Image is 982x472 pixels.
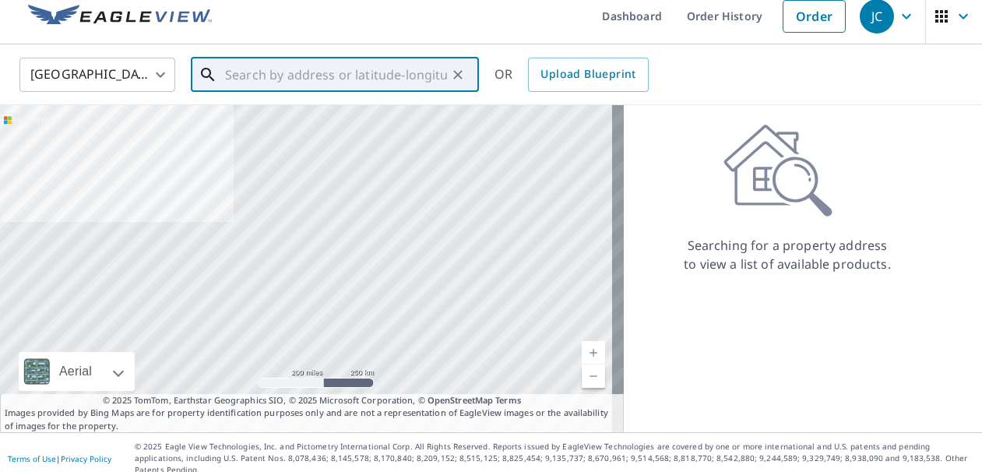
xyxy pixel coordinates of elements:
[582,365,605,388] a: Current Level 5, Zoom Out
[683,236,892,273] p: Searching for a property address to view a list of available products.
[428,394,493,406] a: OpenStreetMap
[28,5,212,28] img: EV Logo
[495,394,521,406] a: Terms
[19,53,175,97] div: [GEOGRAPHIC_DATA]
[61,453,111,464] a: Privacy Policy
[540,65,635,84] span: Upload Blueprint
[19,352,135,391] div: Aerial
[447,64,469,86] button: Clear
[8,454,111,463] p: |
[582,341,605,365] a: Current Level 5, Zoom In
[103,394,521,407] span: © 2025 TomTom, Earthstar Geographics SIO, © 2025 Microsoft Corporation, ©
[8,453,56,464] a: Terms of Use
[528,58,648,92] a: Upload Blueprint
[55,352,97,391] div: Aerial
[225,53,447,97] input: Search by address or latitude-longitude
[495,58,649,92] div: OR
